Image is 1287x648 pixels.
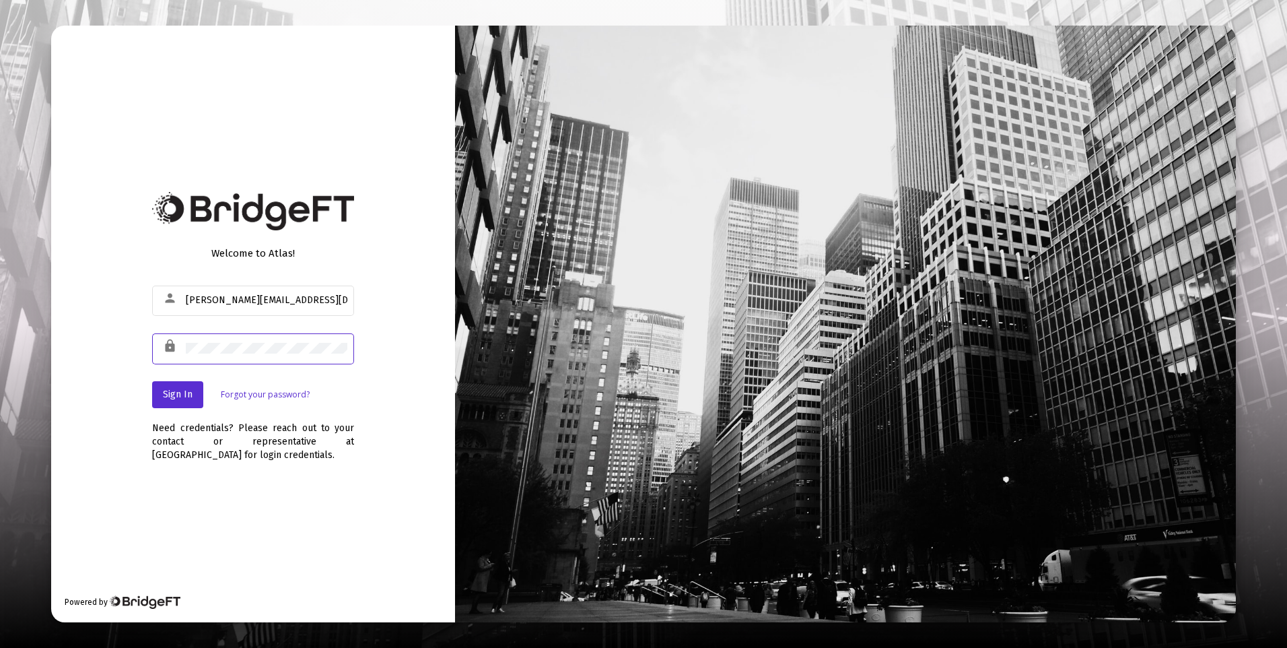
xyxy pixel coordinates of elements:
div: Powered by [65,595,180,609]
img: Bridge Financial Technology Logo [152,192,354,230]
div: Need credentials? Please reach out to your contact or representative at [GEOGRAPHIC_DATA] for log... [152,408,354,462]
button: Sign In [152,381,203,408]
div: Welcome to Atlas! [152,247,354,260]
a: Forgot your password? [221,388,310,401]
mat-icon: person [163,290,179,306]
mat-icon: lock [163,338,179,354]
img: Bridge Financial Technology Logo [109,595,180,609]
span: Sign In [163,389,193,400]
input: Email or Username [186,295,347,306]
